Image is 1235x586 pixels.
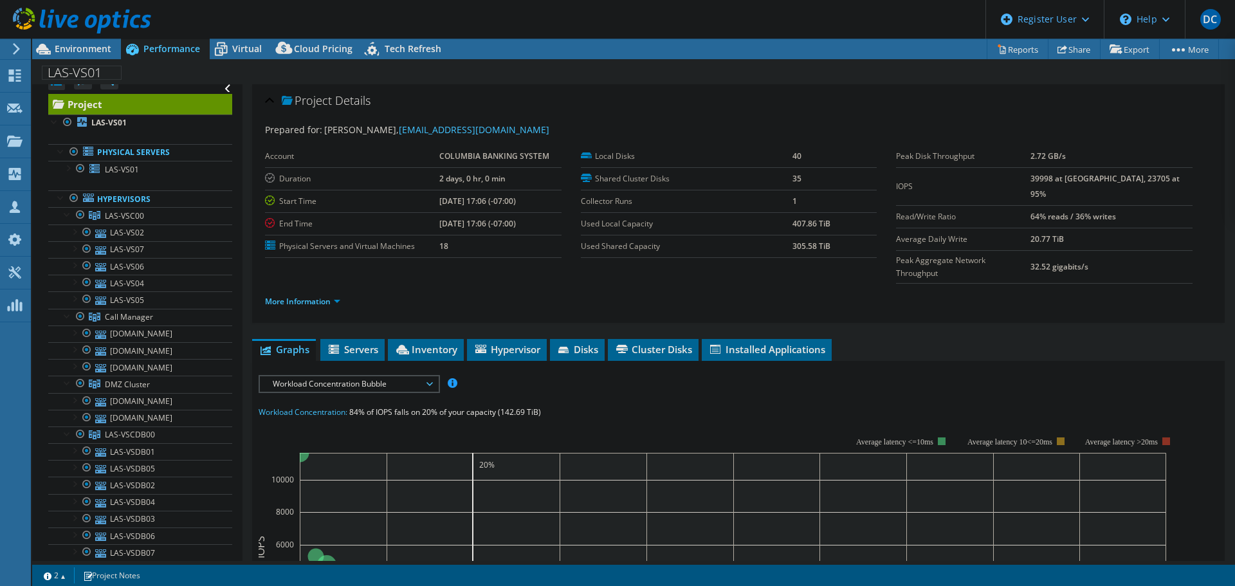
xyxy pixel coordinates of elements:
[792,151,801,161] b: 40
[439,196,516,206] b: [DATE] 17:06 (-07:00)
[48,460,232,477] a: LAS-VSDB05
[335,93,370,108] span: Details
[42,66,122,80] h1: LAS-VS01
[48,544,232,561] a: LAS-VSDB07
[282,95,332,107] span: Project
[48,477,232,493] a: LAS-VSDB02
[105,311,153,322] span: Call Manager
[556,343,598,356] span: Disks
[581,217,792,230] label: Used Local Capacity
[48,511,232,527] a: LAS-VSDB03
[439,151,549,161] b: COLUMBIA BANKING SYSTEM
[265,195,439,208] label: Start Time
[265,172,439,185] label: Duration
[896,210,1030,223] label: Read/Write Ratio
[105,210,144,221] span: LAS-VSC00
[473,343,540,356] span: Hypervisor
[581,195,792,208] label: Collector Runs
[1159,39,1219,59] a: More
[439,241,448,252] b: 18
[48,527,232,544] a: LAS-VSDB06
[581,240,792,253] label: Used Shared Capacity
[1085,437,1158,446] text: Average latency >20ms
[35,567,75,583] a: 2
[48,393,232,410] a: [DOMAIN_NAME]
[276,506,294,517] text: 8000
[1100,39,1160,59] a: Export
[265,124,322,136] label: Prepared for:
[105,429,155,440] span: LAS-VSCDB00
[143,42,200,55] span: Performance
[792,218,830,229] b: 407.86 TiB
[399,124,549,136] a: [EMAIL_ADDRESS][DOMAIN_NAME]
[265,150,439,163] label: Account
[265,240,439,253] label: Physical Servers and Virtual Machines
[327,343,378,356] span: Servers
[896,180,1030,193] label: IOPS
[708,343,825,356] span: Installed Applications
[324,124,549,136] span: [PERSON_NAME],
[349,407,541,417] span: 84% of IOPS falls on 20% of your capacity (142.69 TiB)
[1030,151,1066,161] b: 2.72 GB/s
[105,164,139,175] span: LAS-VS01
[48,291,232,308] a: LAS-VS05
[48,494,232,511] a: LAS-VSDB04
[48,144,232,161] a: Physical Servers
[265,217,439,230] label: End Time
[896,233,1030,246] label: Average Daily Write
[294,42,352,55] span: Cloud Pricing
[394,343,457,356] span: Inventory
[48,275,232,291] a: LAS-VS04
[48,376,232,392] a: DMZ Cluster
[792,241,830,252] b: 305.58 TiB
[91,117,127,128] b: LAS-VS01
[48,410,232,426] a: [DOMAIN_NAME]
[1030,211,1116,222] b: 64% reads / 36% writes
[896,254,1030,280] label: Peak Aggregate Network Throughput
[259,407,347,417] span: Workload Concentration:
[48,207,232,224] a: LAS-VSC00
[105,379,150,390] span: DMZ Cluster
[48,161,232,178] a: LAS-VS01
[74,567,149,583] a: Project Notes
[48,325,232,342] a: [DOMAIN_NAME]
[614,343,692,356] span: Cluster Disks
[1030,261,1088,272] b: 32.52 gigabits/s
[439,218,516,229] b: [DATE] 17:06 (-07:00)
[48,94,232,114] a: Project
[271,474,294,485] text: 10000
[856,437,933,446] tspan: Average latency <=10ms
[1200,9,1221,30] span: DC
[253,536,268,558] text: IOPS
[48,426,232,443] a: LAS-VSCDB00
[792,173,801,184] b: 35
[48,342,232,359] a: [DOMAIN_NAME]
[276,539,294,550] text: 6000
[1048,39,1101,59] a: Share
[48,359,232,376] a: [DOMAIN_NAME]
[439,173,506,184] b: 2 days, 0 hr, 0 min
[896,150,1030,163] label: Peak Disk Throughput
[48,224,232,241] a: LAS-VS02
[48,309,232,325] a: Call Manager
[581,150,792,163] label: Local Disks
[967,437,1052,446] tspan: Average latency 10<=20ms
[48,258,232,275] a: LAS-VS06
[479,459,495,470] text: 20%
[48,190,232,207] a: Hypervisors
[48,114,232,131] a: LAS-VS01
[1030,233,1064,244] b: 20.77 TiB
[792,196,797,206] b: 1
[987,39,1048,59] a: Reports
[55,42,111,55] span: Environment
[266,376,432,392] span: Workload Concentration Bubble
[1030,173,1180,199] b: 39998 at [GEOGRAPHIC_DATA], 23705 at 95%
[48,443,232,460] a: LAS-VSDB01
[385,42,441,55] span: Tech Refresh
[48,241,232,258] a: LAS-VS07
[232,42,262,55] span: Virtual
[1120,14,1131,25] svg: \n
[581,172,792,185] label: Shared Cluster Disks
[265,296,340,307] a: More Information
[259,343,309,356] span: Graphs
